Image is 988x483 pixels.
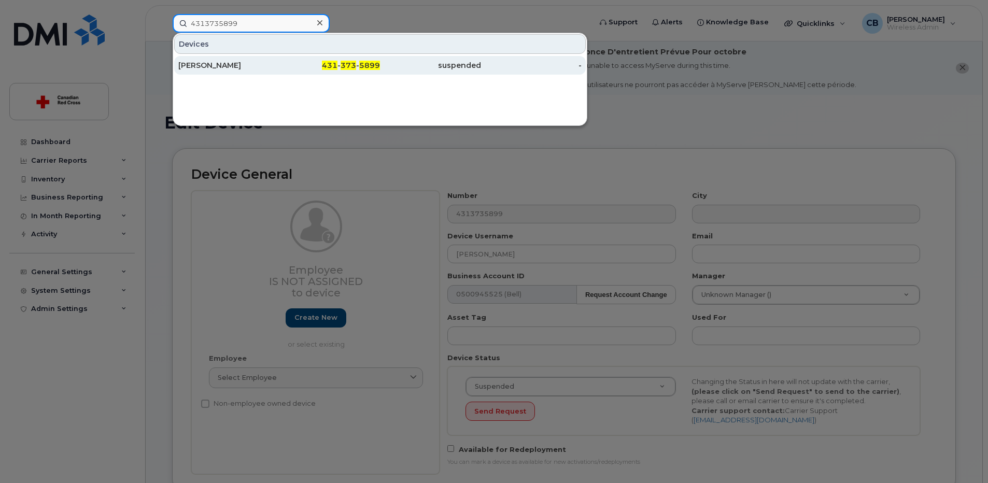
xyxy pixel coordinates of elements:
[341,61,356,70] span: 373
[380,60,481,70] div: suspended
[279,60,380,70] div: - -
[481,60,582,70] div: -
[174,56,586,75] a: [PERSON_NAME]431-373-5899suspended-
[322,61,337,70] span: 431
[178,60,279,70] div: [PERSON_NAME]
[359,61,380,70] span: 5899
[174,34,586,54] div: Devices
